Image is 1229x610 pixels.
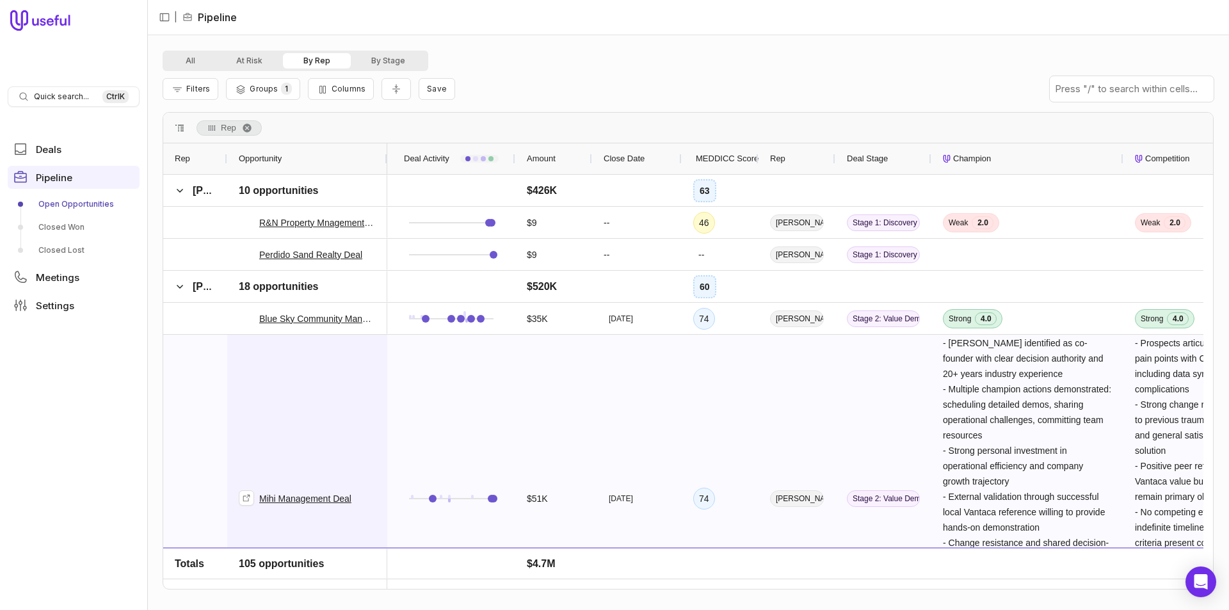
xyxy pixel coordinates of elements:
button: Collapse all rows [382,78,411,100]
time: [DATE] [609,314,633,324]
a: Settings [8,294,140,317]
span: [PERSON_NAME] [770,490,824,507]
span: Groups [250,84,278,93]
span: - [PERSON_NAME] identified as co-founder with clear decision authority and 20+ years industry exp... [943,338,1114,579]
span: Quick search... [34,92,89,102]
button: Columns [308,78,374,100]
span: Rep [770,151,785,166]
span: Filters [186,84,210,93]
a: Deals [8,138,140,161]
span: 18 opportunities [239,279,318,294]
span: Stage 2: Value Demonstration [847,490,920,507]
span: Columns [332,84,365,93]
kbd: Ctrl K [102,90,129,103]
button: By Rep [283,53,351,68]
div: -- [693,245,709,265]
span: Stage 1: Discovery [847,214,920,231]
a: Blue Sky Community Management, LLC Deal [259,311,376,326]
span: $9 [527,215,537,230]
span: [PERSON_NAME] [770,246,824,263]
span: [PERSON_NAME] [770,310,824,327]
div: 74 [693,488,715,510]
li: Pipeline [182,10,237,25]
span: 2.0 [1164,216,1185,229]
span: Rep. Press ENTER to sort. Press DELETE to remove [197,120,262,136]
span: 4.0 [975,312,997,325]
a: Closed Lost [8,240,140,261]
a: Closed Won [8,217,140,237]
span: [PERSON_NAME] [193,281,278,292]
button: Filter Pipeline [163,78,218,100]
span: $426K [527,183,557,198]
div: 63 [693,179,716,202]
button: By Stage [351,53,426,68]
span: Champion [953,151,991,166]
span: $51K [527,491,548,506]
span: Rep [175,151,190,166]
span: Save [427,84,447,93]
a: Pipeline [8,166,140,189]
span: Deal Stage [847,151,888,166]
div: 60 [693,275,716,298]
span: 10 opportunities [239,183,318,198]
span: Settings [36,301,74,310]
span: Stage 2: Value Demonstration [847,310,920,327]
span: Deals [36,145,61,154]
span: [PERSON_NAME] [193,185,278,196]
input: Press "/" to search within cells... [1050,76,1214,102]
div: Row Groups [197,120,262,136]
span: Strong [1141,314,1163,324]
button: Group Pipeline [226,78,300,100]
button: Collapse sidebar [155,8,174,27]
div: Pipeline submenu [8,194,140,261]
button: Create a new saved view [419,78,455,100]
span: Competition [1145,151,1189,166]
span: Rep [221,120,236,136]
button: At Risk [216,53,283,68]
span: 2.0 [972,216,993,229]
span: $35K [527,311,548,326]
span: Close Date [604,151,645,166]
div: MEDDICC Score [693,143,747,174]
a: Mihi Management Deal [259,491,351,506]
div: -- [592,239,682,270]
div: Champion [943,143,1112,174]
div: 74 [693,308,715,330]
span: Meetings [36,273,79,282]
span: Amount [527,151,556,166]
span: Strong [949,314,971,324]
span: Stage 1: Discovery [847,246,920,263]
div: -- [592,207,682,238]
span: Weak [1141,218,1160,228]
span: $9 [527,247,537,262]
span: Weak [949,218,968,228]
div: Open Intercom Messenger [1185,566,1216,597]
span: 4.0 [1167,312,1189,325]
span: Deal Activity [404,151,449,166]
span: Pipeline [36,173,72,182]
span: $520K [527,279,557,294]
span: 1 [281,83,292,95]
span: [PERSON_NAME] [770,214,824,231]
span: Opportunity [239,151,282,166]
a: R&N Property Mnagement Deal [259,215,376,230]
button: All [165,53,216,68]
a: Open Opportunities [8,194,140,214]
a: Meetings [8,266,140,289]
span: MEDDICC Score [696,151,759,166]
a: Perdido Sand Realty Deal [259,247,362,262]
time: [DATE] [609,494,633,504]
span: | [174,10,177,25]
div: 46 [693,212,715,234]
